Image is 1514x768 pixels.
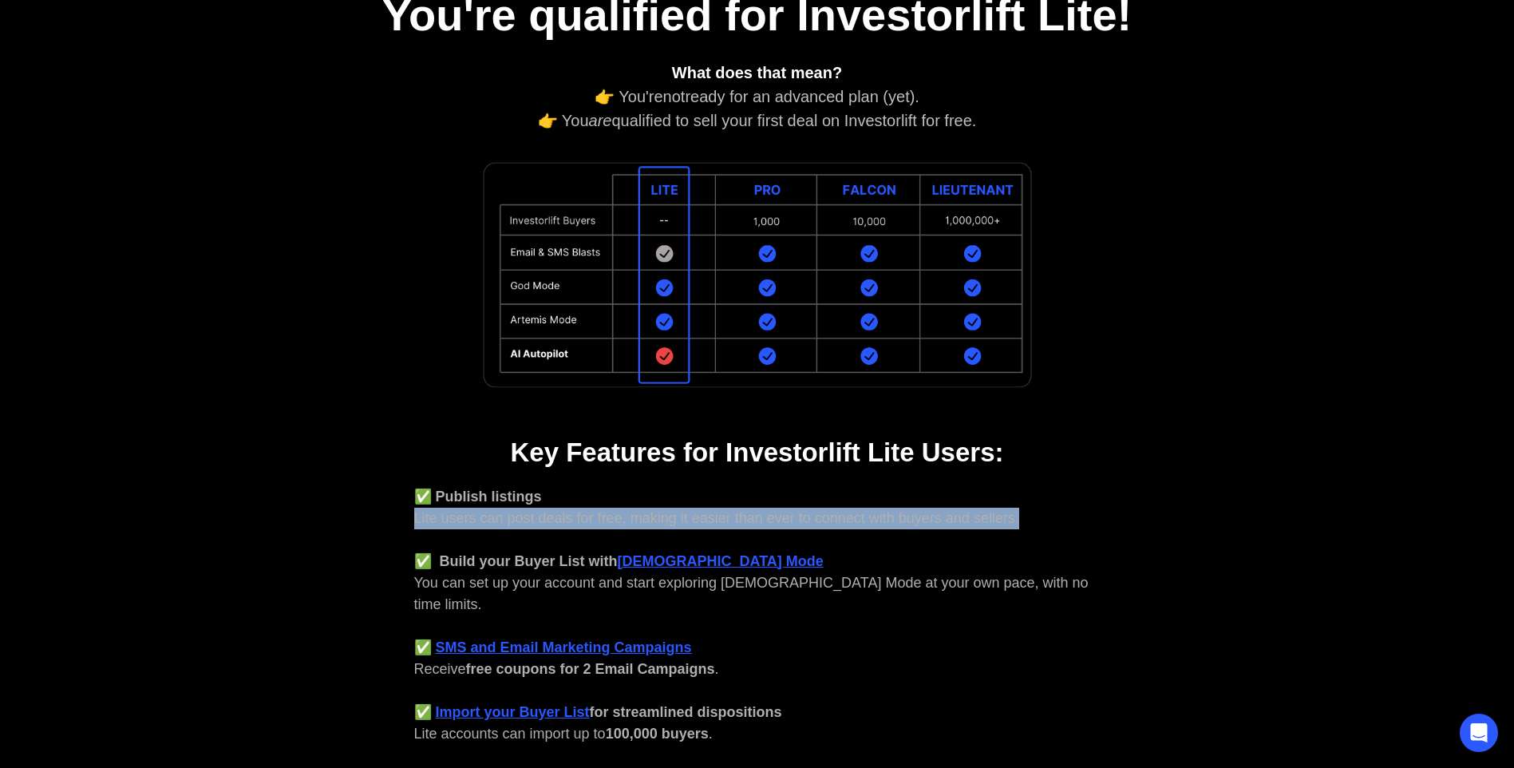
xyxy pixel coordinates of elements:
strong: ✅ Publish listings [414,489,542,505]
a: [DEMOGRAPHIC_DATA] Mode [618,553,824,569]
strong: for streamlined dispositions [590,704,782,720]
strong: free coupons for 2 Email Campaigns [466,661,715,677]
a: Import your Buyer List [436,704,590,720]
div: Open Intercom Messenger [1460,714,1498,752]
strong: ✅ [414,639,432,655]
div: Lite users can post deals for free, making it easier than ever to connect with buyers and sellers... [414,486,1101,745]
em: not [663,88,686,105]
strong: What does that mean? [672,64,842,81]
a: SMS and Email Marketing Campaigns [436,639,692,655]
strong: ✅ [414,704,432,720]
em: are [589,112,612,129]
strong: Key Features for Investorlift Lite Users: [510,437,1003,467]
strong: 100,000 buyers [606,726,709,742]
div: 👉 You're ready for an advanced plan (yet). 👉 You qualified to sell your first deal on Investorlif... [414,61,1101,133]
strong: ✅ Build your Buyer List with [414,553,618,569]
